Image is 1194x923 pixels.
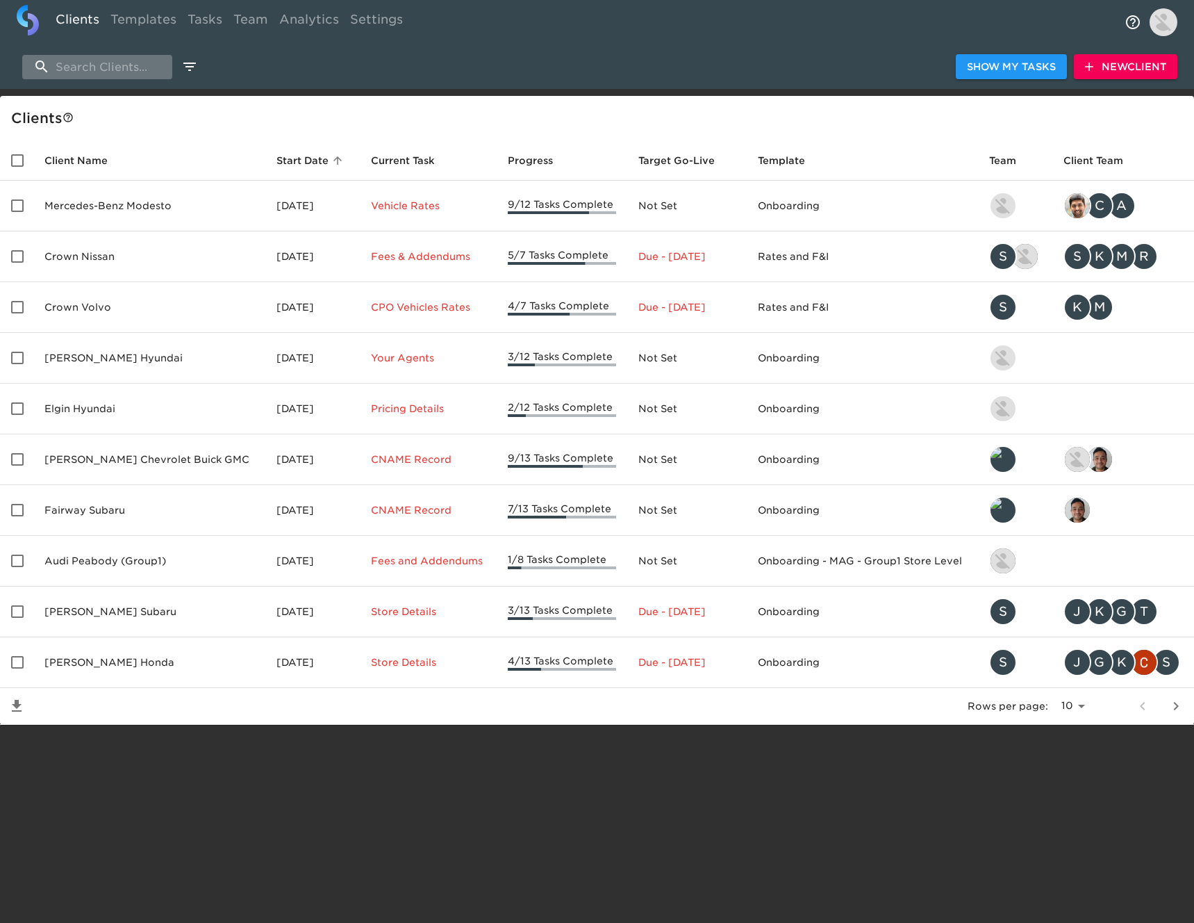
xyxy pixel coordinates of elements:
div: S [1152,648,1180,676]
img: kevin.lo@roadster.com [990,345,1015,370]
div: S [989,648,1017,676]
span: Show My Tasks [967,58,1056,76]
td: 3/13 Tasks Complete [497,587,627,637]
img: austin@roadster.com [1013,244,1038,269]
td: Crown Nissan [33,231,265,282]
div: M [1108,243,1136,270]
span: Progress [508,152,571,169]
td: [DATE] [265,231,360,282]
td: Onboarding [747,587,978,637]
div: R [1130,243,1158,270]
td: [DATE] [265,434,360,485]
a: Clients [50,5,105,39]
p: Fees & Addendums [371,250,486,263]
a: Settings [345,5,408,39]
td: Crown Volvo [33,282,265,333]
td: 4/7 Tasks Complete [497,282,627,333]
p: Your Agents [371,351,486,365]
span: Start Date [276,152,347,169]
span: Calculated based on the start date and the duration of all Tasks contained in this Hub. [638,152,715,169]
div: J [1063,598,1091,626]
div: S [989,293,1017,321]
div: sai@simplemnt.com [1063,496,1183,524]
td: Rates and F&I [747,282,978,333]
button: next page [1159,689,1193,723]
td: [PERSON_NAME] Honda [33,637,265,688]
p: Store Details [371,605,486,619]
td: Onboarding [747,434,978,485]
div: savannah@roadster.com, austin@roadster.com [989,243,1040,270]
td: [DATE] [265,181,360,231]
p: Rows per page: [968,699,1048,713]
p: Due - [DATE] [638,655,736,669]
td: Audi Peabody (Group1) [33,536,265,587]
td: Onboarding [747,637,978,688]
div: G [1086,648,1113,676]
div: Client s [11,107,1188,129]
td: 9/12 Tasks Complete [497,181,627,231]
td: 3/12 Tasks Complete [497,333,627,384]
td: Rates and F&I [747,231,978,282]
div: S [989,598,1017,626]
div: C [1086,192,1113,220]
td: [DATE] [265,587,360,637]
div: K [1086,243,1113,270]
div: S [1063,243,1091,270]
td: Mercedes-Benz Modesto [33,181,265,231]
span: Template [758,152,823,169]
td: Not Set [627,384,747,434]
div: S [989,243,1017,270]
div: T [1130,598,1158,626]
div: K [1063,293,1091,321]
div: kwilson@crowncars.com, mcooley@crowncars.com [1063,293,1183,321]
td: Elgin Hyundai [33,384,265,434]
div: kevin.lo@roadster.com [989,395,1040,423]
img: leland@roadster.com [990,498,1015,523]
div: K [1086,598,1113,626]
td: [PERSON_NAME] Subaru [33,587,265,637]
span: Target Go-Live [638,152,733,169]
img: sai@simplemnt.com [1087,447,1112,472]
td: 9/13 Tasks Complete [497,434,627,485]
div: savannah@roadster.com [989,598,1040,626]
td: Not Set [627,181,747,231]
div: leland@roadster.com [989,446,1040,473]
span: This is the next Task in this Hub that should be completed [371,152,435,169]
p: Due - [DATE] [638,605,736,619]
span: Client Name [44,152,126,169]
td: Not Set [627,536,747,587]
td: Not Set [627,434,747,485]
td: Not Set [627,333,747,384]
img: leland@roadster.com [990,447,1015,472]
td: [DATE] [265,282,360,333]
span: Client Team [1063,152,1141,169]
input: search [22,55,172,79]
p: Due - [DATE] [638,250,736,263]
img: logo [17,5,39,35]
div: J [1063,648,1091,676]
td: Onboarding [747,485,978,536]
img: kevin.lo@roadster.com [990,396,1015,421]
td: [PERSON_NAME] Chevrolet Buick GMC [33,434,265,485]
div: kevin.lo@roadster.com [989,344,1040,372]
svg: This is a list of all of your clients and clients shared with you [63,112,74,123]
p: Store Details [371,655,486,669]
td: 1/8 Tasks Complete [497,536,627,587]
td: [DATE] [265,384,360,434]
div: G [1108,598,1136,626]
img: kevin.lo@roadster.com [990,193,1015,218]
div: nikko.foster@roadster.com [989,547,1040,575]
button: edit [178,55,201,79]
img: sai@simplemnt.com [1065,498,1090,523]
a: Templates [105,5,182,39]
a: Tasks [182,5,228,39]
div: savannah@roadster.com [989,293,1040,321]
td: 5/7 Tasks Complete [497,231,627,282]
p: Due - [DATE] [638,300,736,314]
div: A [1108,192,1136,220]
p: CNAME Record [371,503,486,517]
td: 4/13 Tasks Complete [497,637,627,688]
p: Vehicle Rates [371,199,486,213]
td: [DATE] [265,333,360,384]
div: K [1108,648,1136,676]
